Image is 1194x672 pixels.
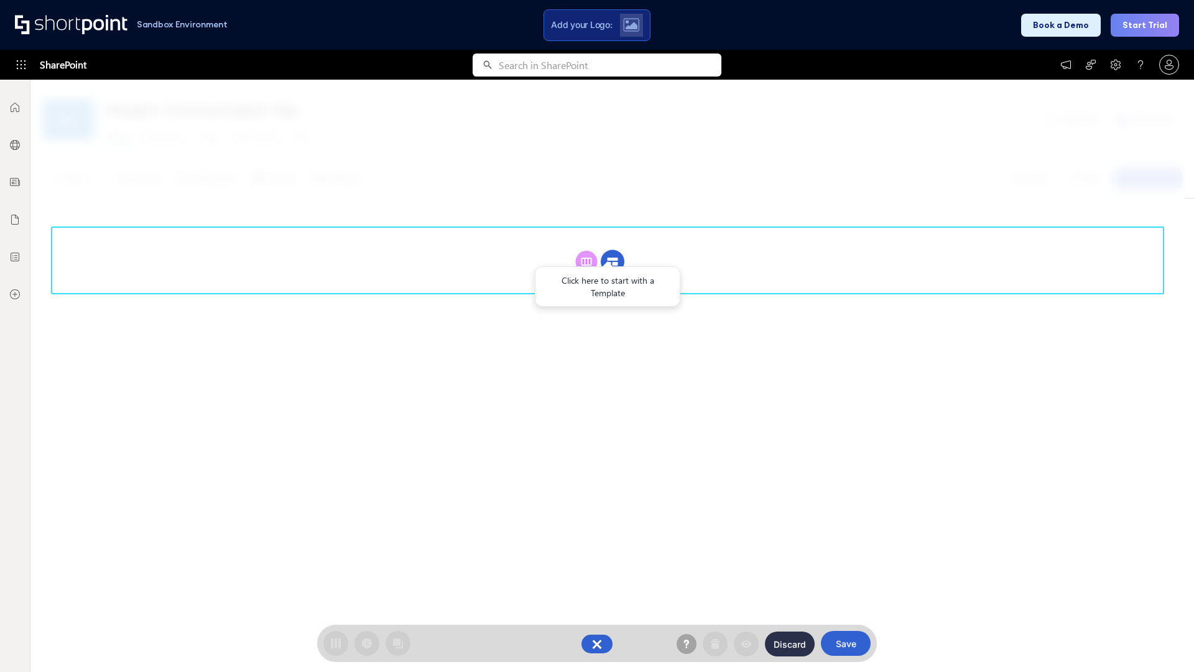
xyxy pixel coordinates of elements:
button: Save [821,631,871,656]
img: Upload logo [623,18,639,32]
h1: Sandbox Environment [137,21,228,28]
button: Discard [765,632,815,656]
button: Start Trial [1111,14,1179,37]
span: Add your Logo: [551,19,612,30]
span: SharePoint [40,50,86,80]
iframe: Chat Widget [970,528,1194,672]
button: Book a Demo [1021,14,1101,37]
input: Search in SharePoint [499,54,721,77]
